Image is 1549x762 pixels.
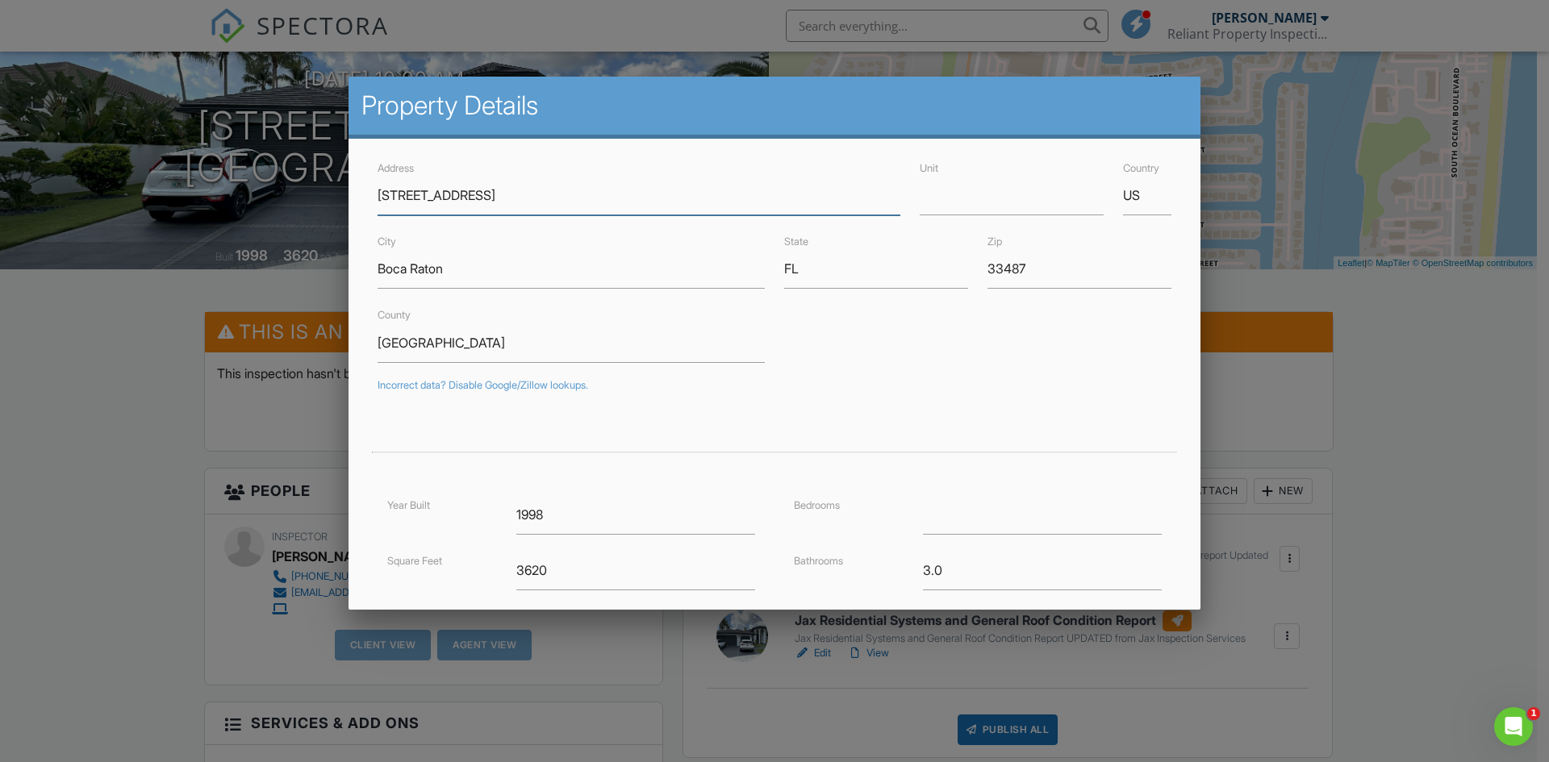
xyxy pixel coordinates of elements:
label: Square Feet [387,555,442,567]
label: Bathrooms [794,555,843,567]
label: County [378,309,411,321]
label: Unit [920,162,938,174]
label: Year Built [387,499,430,511]
label: Zip [987,235,1002,248]
label: Bedrooms [794,499,840,511]
label: State [784,235,808,248]
h2: Property Details [361,90,1188,122]
label: Country [1123,162,1159,174]
div: Incorrect data? Disable Google/Zillow lookups. [378,379,1171,392]
iframe: Intercom live chat [1494,707,1533,746]
label: Address [378,162,414,174]
label: City [378,235,396,248]
span: 1 [1527,707,1540,720]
